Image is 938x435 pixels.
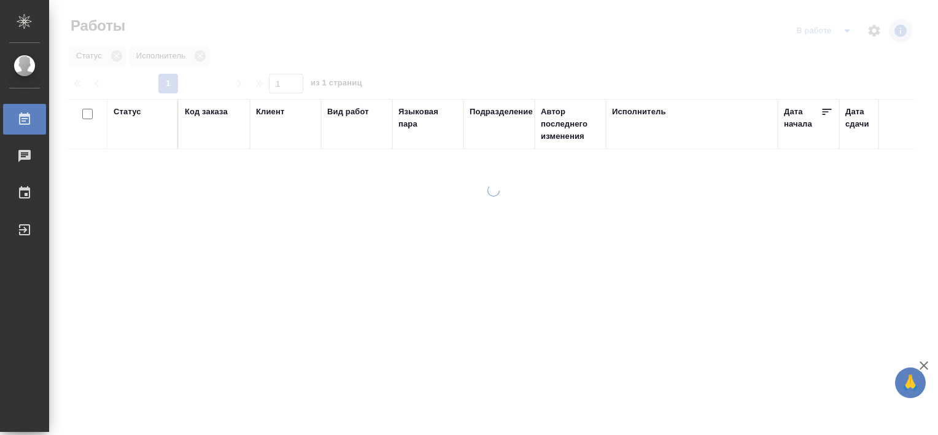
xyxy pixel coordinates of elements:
div: Автор последнего изменения [541,106,600,143]
div: Дата начала [784,106,821,130]
div: Статус [114,106,141,118]
div: Клиент [256,106,284,118]
span: 🙏 [900,370,921,396]
div: Языковая пара [398,106,457,130]
div: Дата сдачи [845,106,882,130]
div: Исполнитель [612,106,666,118]
button: 🙏 [895,367,926,398]
div: Вид работ [327,106,369,118]
div: Подразделение [470,106,533,118]
div: Код заказа [185,106,228,118]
